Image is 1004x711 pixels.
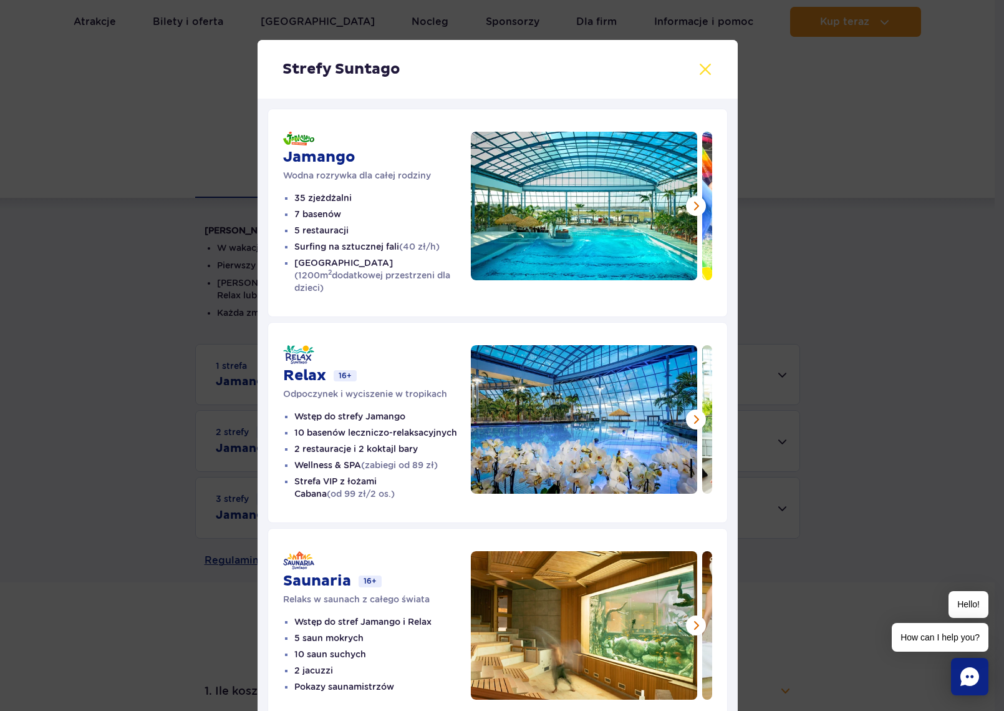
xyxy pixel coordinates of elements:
span: 16+ [334,370,357,381]
p: Wodna rozrywka dla całej rodziny [283,169,471,182]
img: Jamango - Water Jungle [283,132,314,145]
li: Wstęp do stref Jamango i Relax [294,615,471,628]
span: How can I help you? [892,623,988,652]
li: [GEOGRAPHIC_DATA] [294,257,471,294]
p: Odpoczynek i wyciszenie w tropikach [283,388,471,400]
sup: 2 [328,268,332,277]
h3: Relax [283,366,326,385]
li: 10 saun suchych [294,648,471,660]
li: Surfing na sztucznej fali [294,240,471,253]
h2: Strefy Suntago [282,60,713,79]
li: Strefa VIP z łożami Cabana [294,475,471,500]
span: (1200m dodatkowej przestrzeni dla dzieci) [294,270,450,293]
li: 5 saun mokrych [294,632,471,644]
span: (zabiegi od 89 zł) [361,460,438,470]
img: Pokaz saunamistrza z akwarium w tle [471,551,698,700]
img: Kryty basen otoczony białymi orchideami i palmami, z widokiem na niebo o zmierzchu [471,345,698,494]
span: (od 99 zł/2 os.) [327,489,395,499]
li: Wellness & SPA [294,459,471,471]
h3: Jamango [283,148,471,167]
img: Przestronny kryty basen z falą, otoczony palmami [471,132,698,280]
li: 5 restauracji [294,224,471,237]
span: Hello! [948,591,988,618]
span: 16+ [359,576,382,587]
li: Wstęp do strefy Jamango [294,410,471,423]
li: 7 basenów [294,208,471,220]
li: 35 zjeżdżalni [294,192,471,204]
div: Chat [951,658,988,695]
li: Pokazy saunamistrzów [294,680,471,693]
img: Saunaria - Suntago [283,551,314,569]
li: 10 basenów leczniczo-relaksacyjnych [294,426,471,439]
li: 2 restauracje i 2 koktajl bary [294,443,471,455]
h3: Saunaria [283,572,351,591]
span: (40 zł/h) [399,242,440,252]
li: 2 jacuzzi [294,664,471,677]
img: Relax - Suntago [283,345,314,364]
p: Relaks w saunach z całego świata [283,593,471,606]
